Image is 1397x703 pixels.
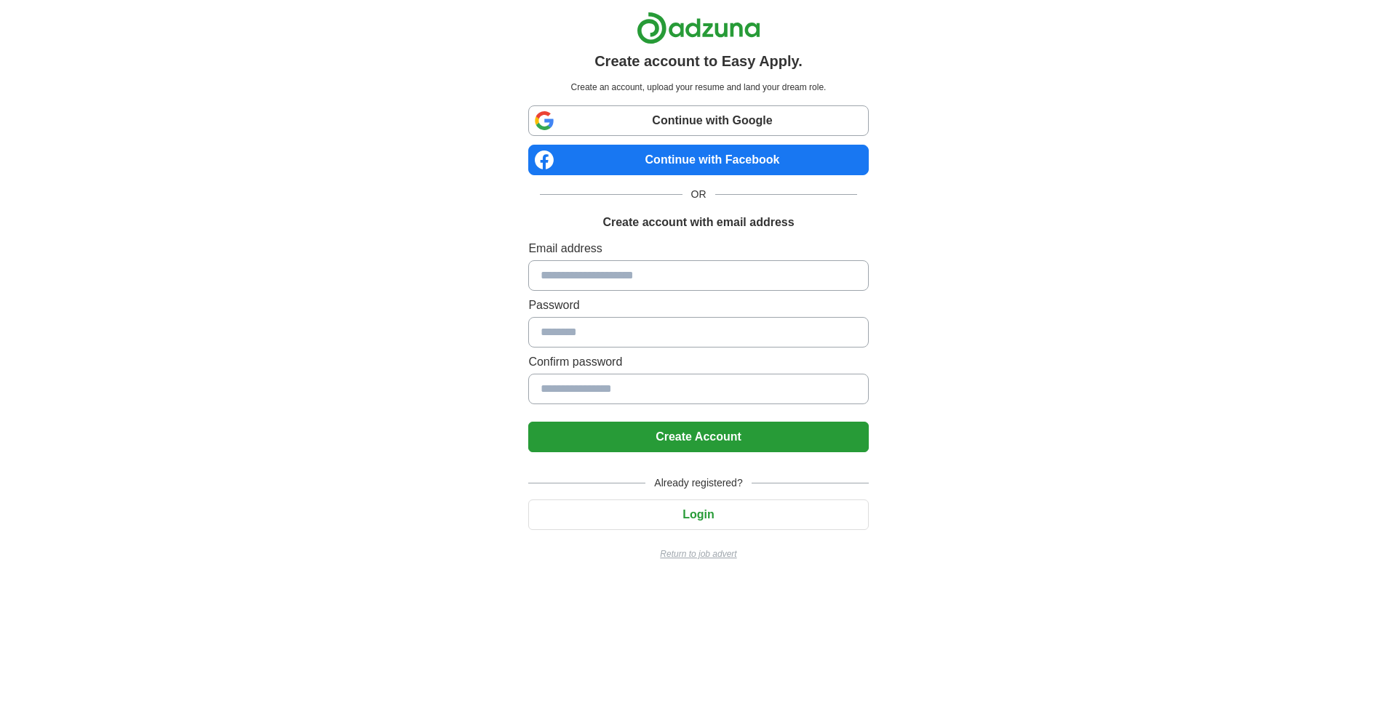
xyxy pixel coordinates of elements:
[528,422,868,452] button: Create Account
[645,475,751,491] span: Already registered?
[528,499,868,530] button: Login
[528,240,868,257] label: Email address
[528,508,868,521] a: Login
[637,12,760,44] img: Adzuna logo
[602,214,794,231] h1: Create account with email address
[528,547,868,561] a: Return to job advert
[528,105,868,136] a: Continue with Google
[594,50,803,72] h1: Create account to Easy Apply.
[531,81,865,94] p: Create an account, upload your resume and land your dream role.
[682,187,715,202] span: OR
[528,145,868,175] a: Continue with Facebook
[528,353,868,371] label: Confirm password
[528,297,868,314] label: Password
